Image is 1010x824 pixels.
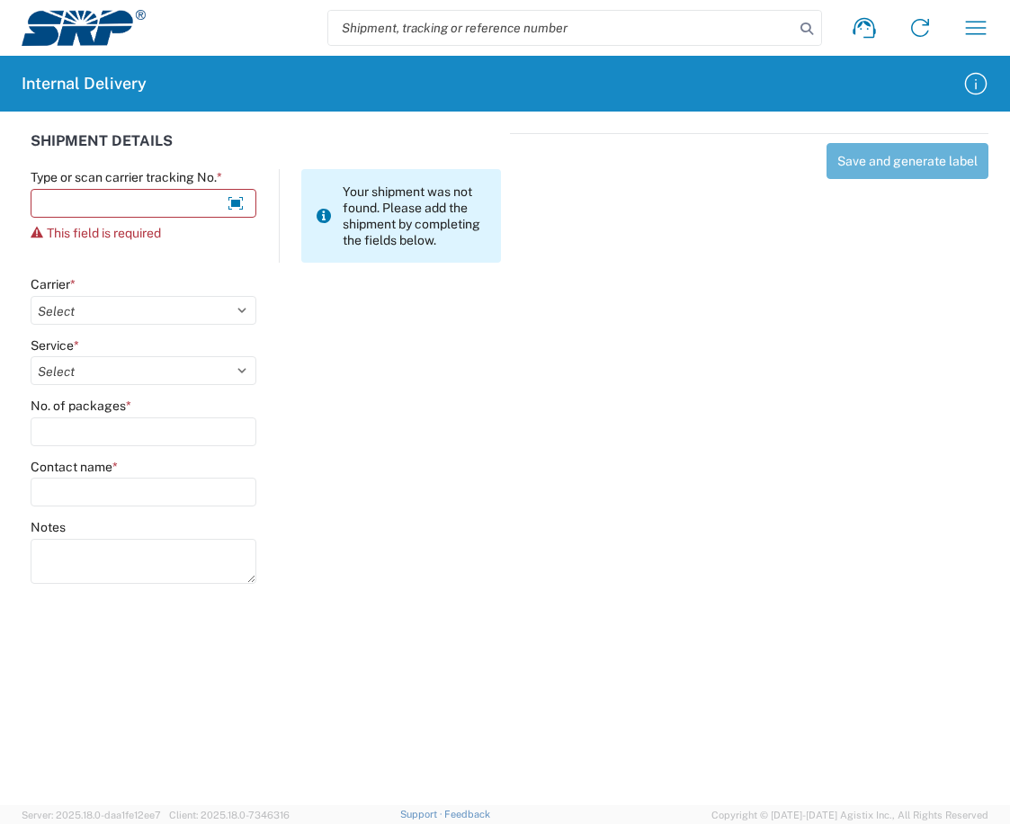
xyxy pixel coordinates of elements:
img: srp [22,10,146,46]
input: Shipment, tracking or reference number [328,11,794,45]
span: Client: 2025.18.0-7346316 [169,810,290,820]
span: Your shipment was not found. Please add the shipment by completing the fields below. [343,184,487,248]
span: This field is required [47,226,161,240]
span: Copyright © [DATE]-[DATE] Agistix Inc., All Rights Reserved [711,807,988,823]
label: Notes [31,519,66,535]
a: Feedback [444,809,490,820]
h2: Internal Delivery [22,73,147,94]
div: SHIPMENT DETAILS [31,133,501,169]
label: Carrier [31,276,76,292]
label: Service [31,337,79,354]
label: Type or scan carrier tracking No. [31,169,222,185]
a: Support [400,809,445,820]
label: Contact name [31,459,118,475]
span: Server: 2025.18.0-daa1fe12ee7 [22,810,161,820]
label: No. of packages [31,398,131,414]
